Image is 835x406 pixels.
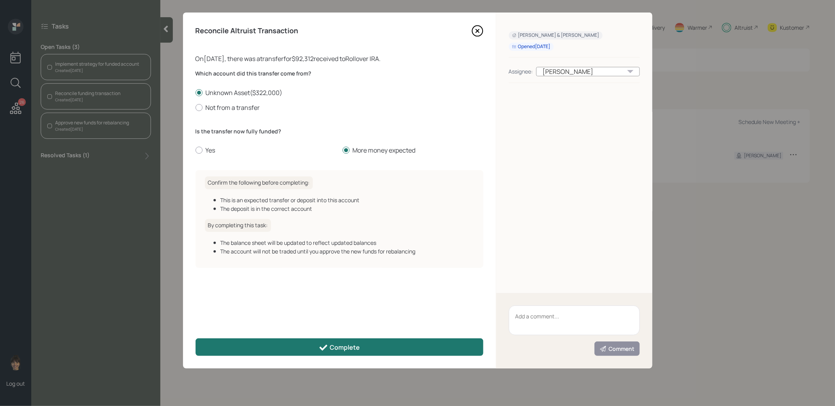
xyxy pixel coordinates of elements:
div: Complete [319,343,360,352]
label: More money expected [343,146,483,154]
div: Assignee: [509,67,533,75]
div: [PERSON_NAME] [536,67,640,76]
label: Yes [196,146,336,154]
div: [PERSON_NAME] & [PERSON_NAME] [512,32,600,39]
div: The account will not be traded until you approve the new funds for rebalancing [221,247,474,255]
h6: By completing this task: [205,219,271,232]
div: This is an expected transfer or deposit into this account [221,196,474,204]
label: Not from a transfer [196,103,483,112]
div: The balance sheet will be updated to reflect updated balances [221,239,474,247]
button: Complete [196,338,483,356]
label: Is the transfer now fully funded? [196,128,483,135]
div: The deposit is in the correct account [221,205,474,213]
label: Unknown Asset ( $322,000 ) [196,88,483,97]
div: On [DATE] , there was a transfer for $92,312 received to Rollover IRA . [196,54,483,63]
h6: Confirm the following before completing: [205,176,313,189]
div: Opened [DATE] [512,43,551,50]
div: Comment [600,345,635,353]
h4: Reconcile Altruist Transaction [196,27,298,35]
label: Which account did this transfer come from? [196,70,483,77]
button: Comment [594,341,640,356]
